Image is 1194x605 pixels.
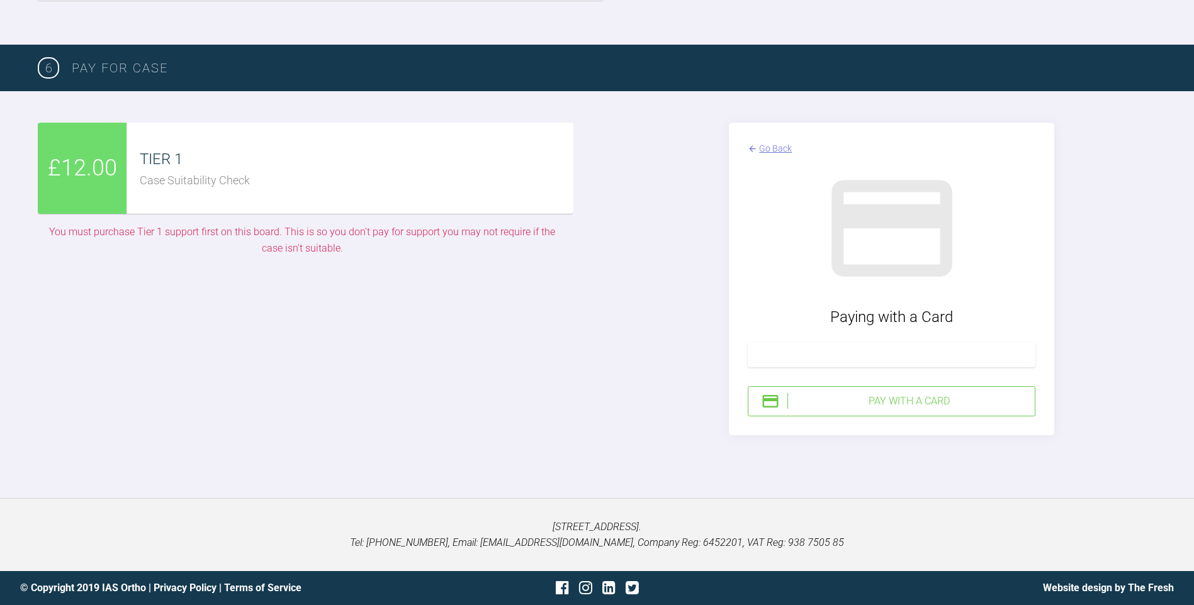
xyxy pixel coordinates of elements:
[72,58,1156,78] h3: PAY FOR CASE
[759,142,792,155] div: Go Back
[1043,582,1174,594] a: Website design by The Fresh
[38,57,59,79] span: 6
[748,305,1035,329] div: Paying with a Card
[48,150,117,187] span: £12.00
[140,147,573,171] div: TIER 1
[761,392,780,411] img: stripeIcon.ae7d7783.svg
[224,582,301,594] a: Terms of Service
[140,172,573,190] div: Case Suitability Check
[756,348,1027,360] iframe: Secure card payment input frame
[154,582,217,594] a: Privacy Policy
[38,224,567,256] div: You must purchase Tier 1 support first on this board. This is so you don't pay for support you ma...
[20,580,405,596] div: © Copyright 2019 IAS Ortho | |
[819,156,964,301] img: stripeGray.902526a8.svg
[748,142,757,155] img: arrowBack.f0745bb9.svg
[20,519,1174,551] p: [STREET_ADDRESS]. Tel: [PHONE_NUMBER], Email: [EMAIL_ADDRESS][DOMAIN_NAME], Company Reg: 6452201,...
[787,393,1030,409] div: Pay with a Card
